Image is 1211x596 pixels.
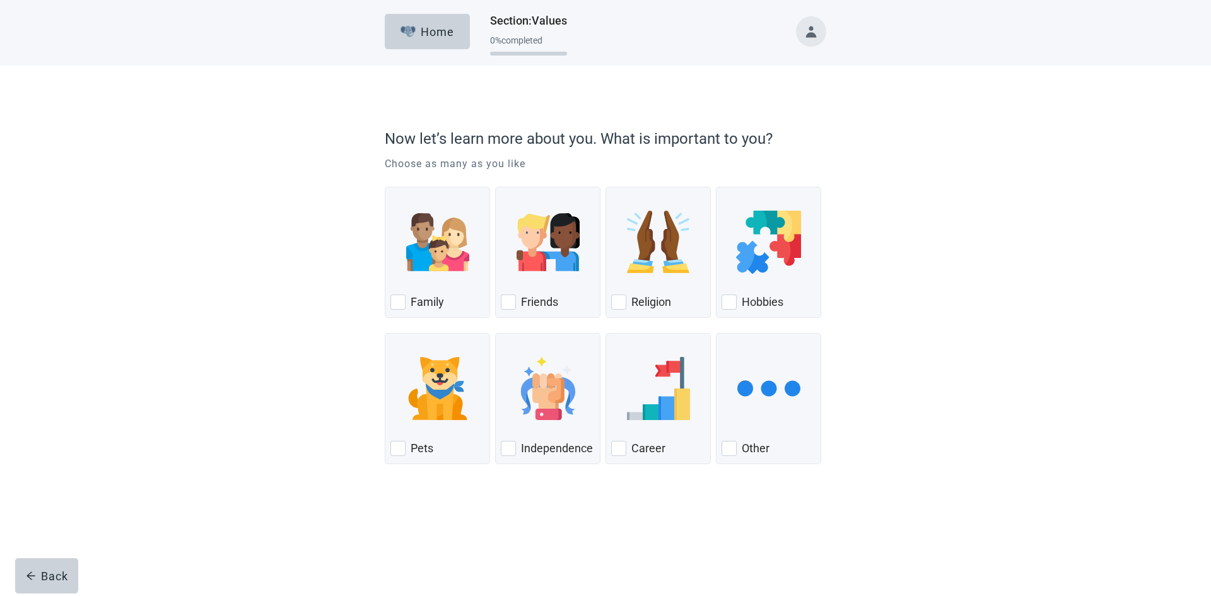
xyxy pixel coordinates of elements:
[521,295,558,310] label: Friends
[742,295,783,310] label: Hobbies
[385,14,470,49] button: ElephantHome
[411,295,444,310] label: Family
[490,12,567,30] h1: Section : Values
[411,441,433,456] label: Pets
[385,333,490,464] div: Pets, checkbox, not checked
[15,558,78,593] button: arrow-leftBack
[385,156,826,172] p: Choose as many as you like
[742,441,769,456] label: Other
[490,30,567,61] div: Progress section
[385,187,490,318] div: Family, checkbox, not checked
[716,187,821,318] div: Hobbies, checkbox, not checked
[385,127,820,150] p: Now let’s learn more about you. What is important to you?
[26,570,68,582] div: Back
[631,441,665,456] label: Career
[495,333,600,464] div: Independence, checkbox, not checked
[631,295,671,310] label: Religion
[401,25,455,38] div: Home
[716,333,821,464] div: Other, checkbox, not checked
[401,26,416,37] img: Elephant
[495,187,600,318] div: Friends, checkbox, not checked
[26,571,36,581] span: arrow-left
[490,35,567,45] div: 0 % completed
[521,441,593,456] label: Independence
[796,16,826,47] button: Toggle account menu
[605,333,711,464] div: Career, checkbox, not checked
[605,187,711,318] div: Religion, checkbox, not checked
